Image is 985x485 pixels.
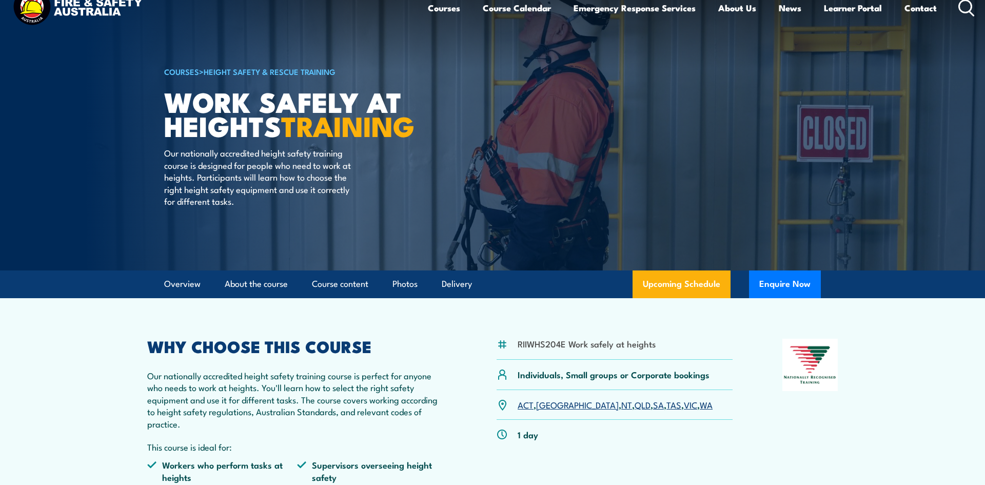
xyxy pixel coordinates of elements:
li: Workers who perform tasks at heights [147,459,297,483]
li: Supervisors overseeing height safety [297,459,447,483]
a: About the course [225,270,288,298]
strong: TRAINING [281,104,415,146]
a: VIC [684,398,697,411]
h2: WHY CHOOSE THIS COURSE [147,339,447,353]
button: Enquire Now [749,270,821,298]
a: WA [700,398,713,411]
a: TAS [666,398,681,411]
a: NT [621,398,632,411]
p: Our nationally accredited height safety training course is designed for people who need to work a... [164,147,351,207]
a: Course content [312,270,368,298]
li: RIIWHS204E Work safely at heights [518,338,656,350]
h1: Work Safely at Heights [164,89,418,137]
a: Delivery [442,270,472,298]
a: Photos [392,270,418,298]
p: Individuals, Small groups or Corporate bookings [518,368,710,380]
a: Overview [164,270,201,298]
a: SA [653,398,664,411]
p: This course is ideal for: [147,441,447,453]
p: Our nationally accredited height safety training course is perfect for anyone who needs to work a... [147,370,447,430]
a: Upcoming Schedule [633,270,731,298]
a: ACT [518,398,534,411]
p: , , , , , , , [518,399,713,411]
a: [GEOGRAPHIC_DATA] [536,398,619,411]
a: QLD [635,398,651,411]
p: 1 day [518,429,538,440]
h6: > [164,65,418,77]
a: COURSES [164,66,199,77]
img: Nationally Recognised Training logo. [782,339,838,391]
a: Height Safety & Rescue Training [204,66,336,77]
